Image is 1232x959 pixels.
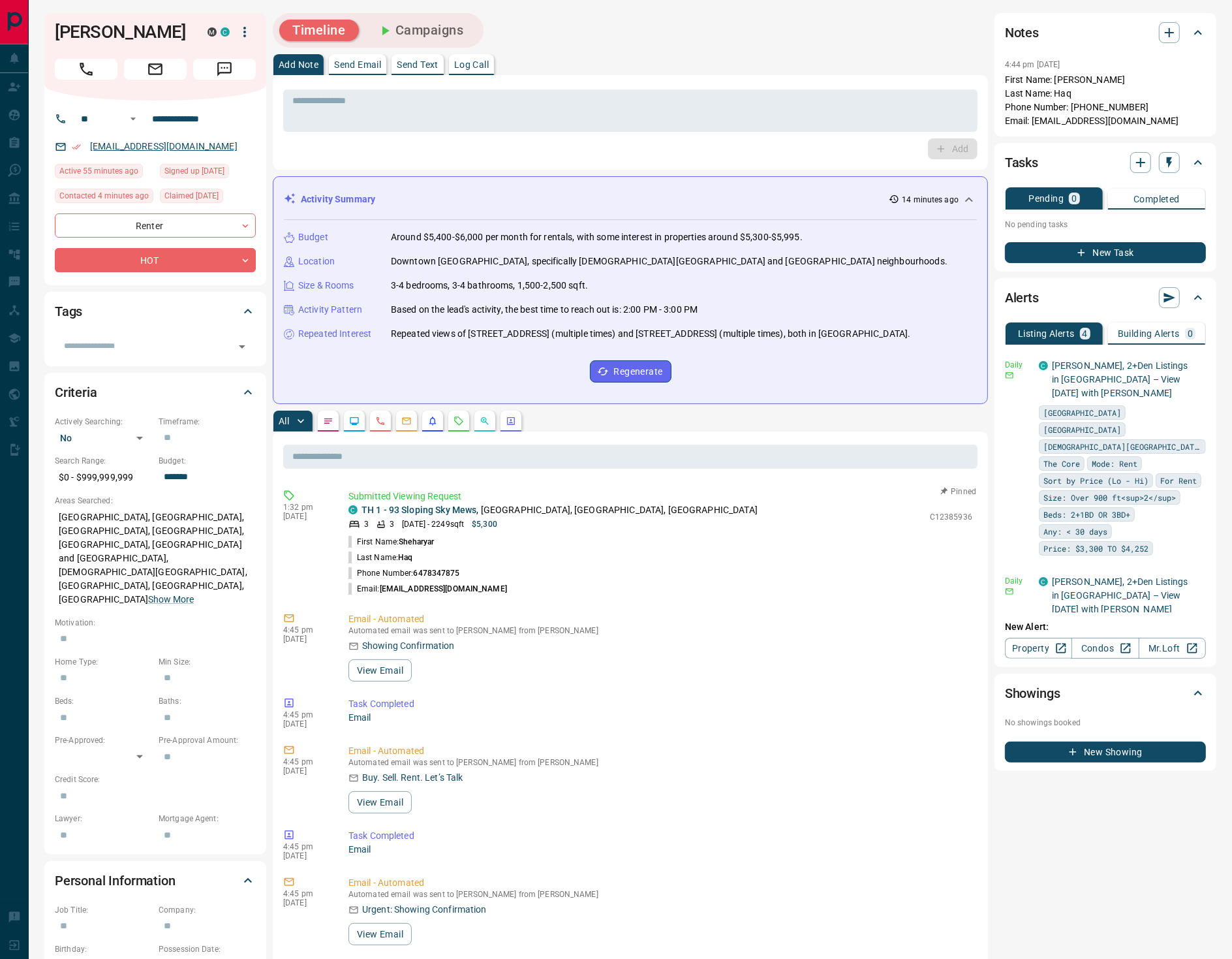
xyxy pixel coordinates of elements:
[348,490,972,503] p: Submitted Viewing Request
[279,60,318,69] p: Add Note
[159,813,256,825] p: Mortgage Agent:
[1043,440,1201,453] span: [DEMOGRAPHIC_DATA][GEOGRAPHIC_DATA]
[193,59,256,80] span: Message
[427,416,438,426] svg: Listing Alerts
[399,537,434,546] span: Sheharyar
[398,553,412,562] span: Haq
[55,22,188,42] h1: [PERSON_NAME]
[380,584,507,593] span: [EMAIL_ADDRESS][DOMAIN_NAME]
[283,898,329,907] p: [DATE]
[148,593,194,606] button: Show More
[454,60,489,69] p: Log Call
[208,27,217,37] div: mrloft.ca
[1005,683,1060,704] h2: Showings
[1043,542,1148,555] span: Price: $3,300 TO $4,252
[159,734,256,746] p: Pre-Approval Amount:
[125,111,141,127] button: Open
[334,60,381,69] p: Send Email
[159,904,256,916] p: Company:
[348,583,507,595] p: Email:
[1188,329,1193,338] p: 0
[55,59,117,80] span: Call
[375,416,386,426] svg: Calls
[348,552,412,563] p: Last Name:
[348,923,412,945] button: View Email
[1005,742,1206,762] button: New Showing
[362,503,758,517] p: , [GEOGRAPHIC_DATA], [GEOGRAPHIC_DATA], [GEOGRAPHIC_DATA]
[348,843,972,857] p: Email
[160,164,256,182] div: Tue Jun 05 2018
[55,382,97,403] h2: Criteria
[1039,577,1048,586] div: condos.ca
[472,518,497,530] p: $5,300
[55,416,152,428] p: Actively Searching:
[364,518,369,530] p: 3
[1005,282,1206,313] div: Alerts
[233,338,251,356] button: Open
[348,744,972,758] p: Email - Automated
[1005,371,1014,380] svg: Email
[1043,525,1107,538] span: Any: < 30 days
[1043,406,1121,419] span: [GEOGRAPHIC_DATA]
[55,248,256,272] div: HOT
[940,486,978,497] button: Pinned
[124,59,187,80] span: Email
[362,903,487,917] p: Urgent: Showing Confirmation
[348,791,412,813] button: View Email
[59,165,138,178] span: Active 55 minutes ago
[55,943,152,955] p: Birthday:
[279,20,359,41] button: Timeline
[298,327,371,341] p: Repeated Interest
[1005,587,1014,596] svg: Email
[283,842,329,851] p: 4:45 pm
[301,193,375,206] p: Activity Summary
[55,377,256,408] div: Criteria
[1005,242,1206,263] button: New Task
[283,503,329,512] p: 1:32 pm
[930,511,972,523] p: C12385936
[55,467,152,488] p: $0 - $999,999,999
[283,719,329,729] p: [DATE]
[1005,678,1206,709] div: Showings
[1005,147,1206,178] div: Tasks
[391,230,803,244] p: Around $5,400-$6,000 per month for rentals, with some interest in properties around $5,300-$5,995.
[55,865,256,896] div: Personal Information
[55,813,152,825] p: Lawyer:
[298,279,354,292] p: Size & Rooms
[221,27,230,37] div: condos.ca
[348,505,358,514] div: condos.ca
[1005,359,1031,371] p: Daily
[159,943,256,955] p: Possession Date:
[55,189,153,207] div: Fri Sep 12 2025
[1005,287,1039,308] h2: Alerts
[506,416,516,426] svg: Agent Actions
[59,189,149,202] span: Contacted 4 minutes ago
[397,60,439,69] p: Send Text
[55,428,152,448] div: No
[283,766,329,776] p: [DATE]
[164,189,219,202] span: Claimed [DATE]
[1039,361,1048,370] div: condos.ca
[348,626,972,635] p: Automated email was sent to [PERSON_NAME] from [PERSON_NAME]
[55,296,256,327] div: Tags
[298,255,335,268] p: Location
[1005,717,1206,729] p: No showings booked
[590,360,671,383] button: Regenerate
[283,889,329,898] p: 4:45 pm
[159,695,256,707] p: Baths:
[283,512,329,521] p: [DATE]
[362,505,476,515] a: TH 1 - 93 Sloping Sky Mews
[283,710,329,719] p: 4:45 pm
[902,194,959,206] p: 14 minutes ago
[1005,215,1206,234] p: No pending tasks
[390,518,394,530] p: 3
[160,189,256,207] div: Wed Jun 06 2018
[348,659,412,682] button: View Email
[391,255,947,268] p: Downtown [GEOGRAPHIC_DATA], specifically [DEMOGRAPHIC_DATA][GEOGRAPHIC_DATA] and [GEOGRAPHIC_DATA...
[1028,194,1064,203] p: Pending
[159,416,256,428] p: Timeframe:
[454,416,464,426] svg: Requests
[1071,194,1077,203] p: 0
[159,455,256,467] p: Budget:
[1005,17,1206,48] div: Notes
